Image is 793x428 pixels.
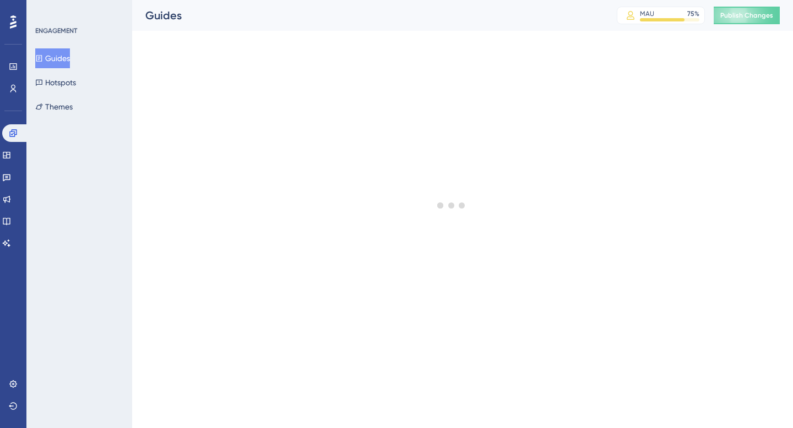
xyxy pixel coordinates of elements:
[35,26,77,35] div: ENGAGEMENT
[714,7,780,24] button: Publish Changes
[35,73,76,92] button: Hotspots
[640,9,654,18] div: MAU
[35,97,73,117] button: Themes
[720,11,773,20] span: Publish Changes
[35,48,70,68] button: Guides
[687,9,699,18] div: 75 %
[145,8,589,23] div: Guides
